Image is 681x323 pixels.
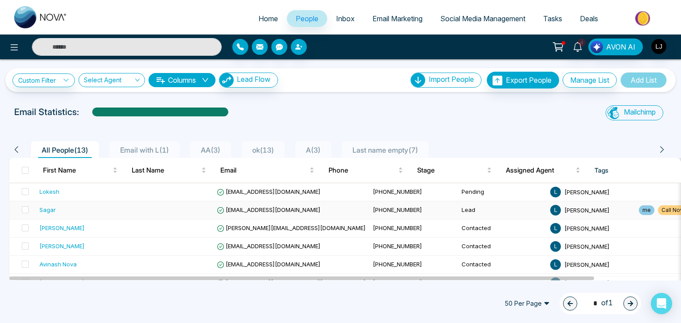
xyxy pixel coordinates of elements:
span: [PERSON_NAME] [564,188,610,195]
span: Email [220,165,308,176]
span: A ( 3 ) [302,146,324,154]
a: 4 [567,38,588,54]
span: All People ( 13 ) [38,146,92,154]
span: of 1 [588,297,613,309]
div: Sagar [39,205,56,214]
button: AVON AI [588,38,643,55]
span: Inbox [336,14,355,23]
span: 4 [578,38,586,46]
span: [PHONE_NUMBER] [373,206,422,213]
span: Deals [580,14,598,23]
img: User Avatar [651,39,666,54]
td: Contacted [458,238,547,256]
span: Phone [329,165,396,176]
span: Email with L ( 1 ) [117,146,172,154]
span: People [296,14,318,23]
span: [EMAIL_ADDRESS][DOMAIN_NAME] [217,242,321,250]
th: First Name [36,158,125,183]
th: Email [213,158,321,183]
button: Lead Flow [219,73,278,88]
span: Export People [506,76,552,85]
a: Tasks [534,10,571,27]
span: [PHONE_NUMBER] [373,224,422,231]
button: Export People [487,72,559,88]
span: Stage [417,165,485,176]
span: First Name [43,165,111,176]
span: down [202,77,209,84]
div: [PERSON_NAME] [39,223,85,232]
button: Manage List [563,73,617,88]
span: [PHONE_NUMBER] [373,242,422,250]
span: Lead Flow [237,75,270,84]
span: L [550,241,561,252]
a: Social Media Management [431,10,534,27]
a: People [287,10,327,27]
span: [EMAIL_ADDRESS][DOMAIN_NAME] [217,188,321,195]
span: Import People [429,75,474,84]
span: Social Media Management [440,14,525,23]
span: [PERSON_NAME] [564,206,610,213]
span: [PERSON_NAME] [564,242,610,250]
div: Avinash Nova [39,260,77,269]
th: Last Name [125,158,213,183]
span: [PERSON_NAME] [564,261,610,268]
img: Lead Flow [219,73,234,87]
td: Pending [458,183,547,201]
th: Assigned Agent [499,158,587,183]
span: [EMAIL_ADDRESS][DOMAIN_NAME] [217,261,321,268]
span: AVON AI [606,42,635,52]
a: Lead FlowLead Flow [215,73,278,88]
a: Inbox [327,10,364,27]
span: me [639,205,654,215]
span: AA ( 3 ) [197,146,224,154]
img: Lead Flow [591,41,603,53]
a: Home [250,10,287,27]
span: L [550,223,561,234]
div: Lokesh [39,187,59,196]
span: [PERSON_NAME][EMAIL_ADDRESS][DOMAIN_NAME] [217,224,366,231]
button: Columnsdown [149,73,215,87]
span: L [550,205,561,215]
span: [EMAIL_ADDRESS][DOMAIN_NAME] [217,206,321,213]
span: Last name empty ( 7 ) [349,146,422,154]
span: L [550,259,561,270]
span: Assigned Agent [506,165,574,176]
td: Contacted [458,219,547,238]
img: Market-place.gif [611,8,676,28]
a: Deals [571,10,607,27]
p: Email Statistics: [14,105,79,119]
td: Contacted [458,274,547,292]
span: Email Marketing [372,14,423,23]
td: Lead [458,201,547,219]
img: Nova CRM Logo [14,6,67,28]
span: 50 Per Page [498,296,556,311]
span: Last Name [132,165,200,176]
span: [PHONE_NUMBER] [373,188,422,195]
span: Mailchimp [624,108,656,116]
span: [PHONE_NUMBER] [373,261,422,268]
div: Open Intercom Messenger [651,293,672,314]
th: Phone [321,158,410,183]
span: Home [258,14,278,23]
a: Custom Filter [12,73,75,87]
span: ok ( 13 ) [249,146,278,154]
a: Email Marketing [364,10,431,27]
span: [PERSON_NAME] [564,224,610,231]
div: [PERSON_NAME] [39,242,85,250]
span: L [550,187,561,197]
th: Stage [410,158,499,183]
span: Tasks [543,14,562,23]
td: Contacted [458,256,547,274]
